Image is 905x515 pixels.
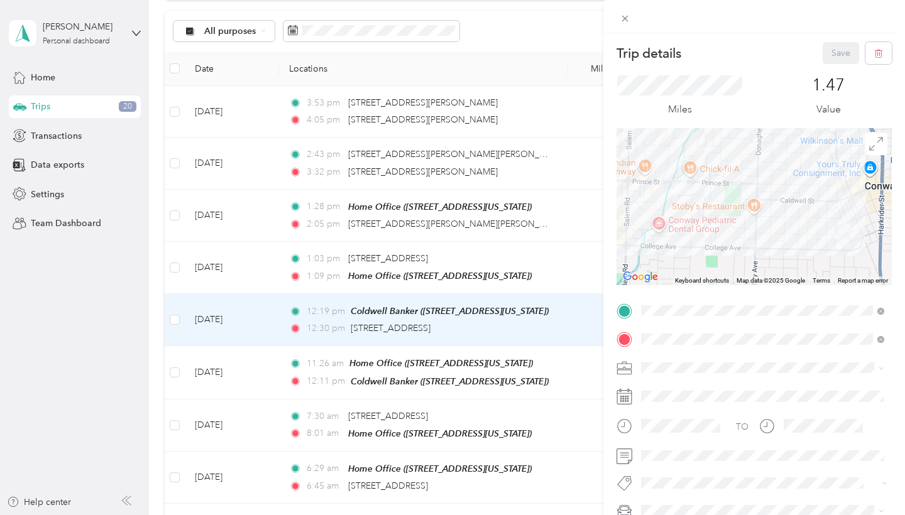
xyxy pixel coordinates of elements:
p: 1.47 [812,75,845,95]
div: TO [736,420,749,433]
a: Report a map error [838,277,888,284]
p: Trip details [617,45,681,62]
a: Terms (opens in new tab) [813,277,830,284]
button: Keyboard shortcuts [675,276,729,285]
a: Open this area in Google Maps (opens a new window) [620,269,661,285]
iframe: Everlance-gr Chat Button Frame [835,445,905,515]
p: Value [816,102,841,117]
p: Miles [668,102,692,117]
img: Google [620,269,661,285]
span: Map data ©2025 Google [737,277,805,284]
